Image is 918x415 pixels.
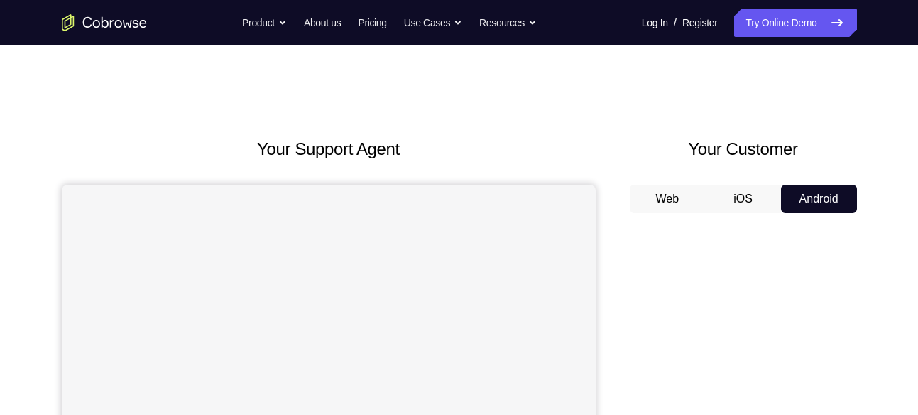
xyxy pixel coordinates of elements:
a: About us [304,9,341,37]
a: Try Online Demo [734,9,856,37]
a: Log In [642,9,668,37]
button: Web [630,185,706,213]
button: Android [781,185,857,213]
h2: Your Customer [630,136,857,162]
a: Pricing [358,9,386,37]
a: Register [682,9,717,37]
h2: Your Support Agent [62,136,596,162]
span: / [674,14,677,31]
button: Resources [479,9,537,37]
button: Use Cases [404,9,462,37]
a: Go to the home page [62,14,147,31]
button: iOS [705,185,781,213]
button: Product [242,9,287,37]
